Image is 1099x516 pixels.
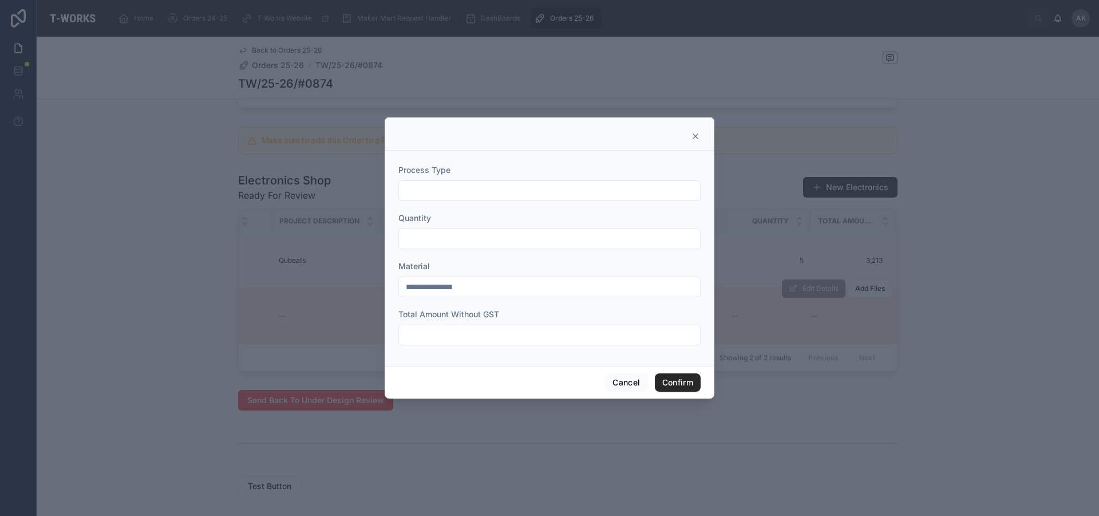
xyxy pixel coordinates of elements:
button: Confirm [655,373,701,392]
span: Quantity [398,213,431,223]
span: Process Type [398,165,450,175]
span: Material [398,261,430,271]
button: Cancel [605,373,647,392]
span: Total Amount Without GST [398,309,499,319]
